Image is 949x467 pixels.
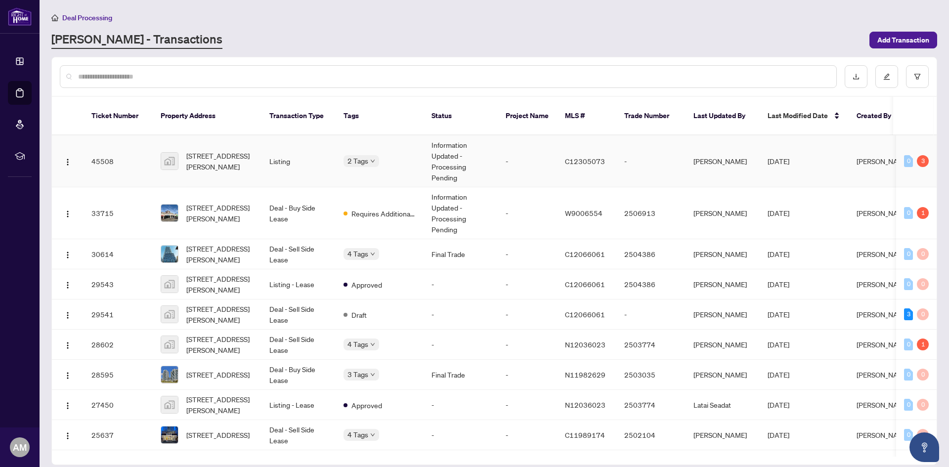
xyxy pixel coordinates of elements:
[616,239,686,269] td: 2504386
[768,400,789,409] span: [DATE]
[424,420,498,450] td: -
[565,310,605,319] span: C12066061
[565,430,605,439] span: C11989174
[917,278,929,290] div: 0
[261,187,336,239] td: Deal - Buy Side Lease
[60,246,76,262] button: Logo
[261,390,336,420] td: Listing - Lease
[565,280,605,289] span: C12066061
[904,248,913,260] div: 0
[904,207,913,219] div: 0
[498,97,557,135] th: Project Name
[883,73,890,80] span: edit
[347,248,368,259] span: 4 Tags
[909,432,939,462] button: Open asap
[64,158,72,166] img: Logo
[616,299,686,330] td: -
[917,399,929,411] div: 0
[857,430,910,439] span: [PERSON_NAME]
[686,239,760,269] td: [PERSON_NAME]
[261,97,336,135] th: Transaction Type
[60,306,76,322] button: Logo
[498,299,557,330] td: -
[857,280,910,289] span: [PERSON_NAME]
[84,135,153,187] td: 45508
[616,269,686,299] td: 2504386
[857,250,910,258] span: [PERSON_NAME]
[565,250,605,258] span: C12066061
[370,159,375,164] span: down
[161,396,178,413] img: thumbnail-img
[64,432,72,440] img: Logo
[845,65,867,88] button: download
[351,208,416,219] span: Requires Additional Docs
[498,420,557,450] td: -
[869,32,937,48] button: Add Transaction
[60,276,76,292] button: Logo
[877,32,929,48] span: Add Transaction
[768,430,789,439] span: [DATE]
[261,135,336,187] td: Listing
[64,372,72,380] img: Logo
[84,269,153,299] td: 29543
[424,390,498,420] td: -
[917,155,929,167] div: 3
[857,209,910,217] span: [PERSON_NAME]
[261,330,336,360] td: Deal - Sell Side Lease
[904,369,913,381] div: 0
[347,155,368,167] span: 2 Tags
[347,369,368,380] span: 3 Tags
[424,299,498,330] td: -
[906,65,929,88] button: filter
[161,366,178,383] img: thumbnail-img
[565,370,605,379] span: N11982629
[161,246,178,262] img: thumbnail-img
[768,157,789,166] span: [DATE]
[904,308,913,320] div: 3
[686,330,760,360] td: [PERSON_NAME]
[64,210,72,218] img: Logo
[857,370,910,379] span: [PERSON_NAME]
[768,110,828,121] span: Last Modified Date
[161,426,178,443] img: thumbnail-img
[857,157,910,166] span: [PERSON_NAME]
[768,209,789,217] span: [DATE]
[849,97,908,135] th: Created By
[161,306,178,323] img: thumbnail-img
[84,390,153,420] td: 27450
[857,400,910,409] span: [PERSON_NAME]
[565,209,603,217] span: W9006554
[64,402,72,410] img: Logo
[686,299,760,330] td: [PERSON_NAME]
[84,330,153,360] td: 28602
[857,310,910,319] span: [PERSON_NAME]
[261,239,336,269] td: Deal - Sell Side Lease
[261,360,336,390] td: Deal - Buy Side Lease
[686,135,760,187] td: [PERSON_NAME]
[424,269,498,299] td: -
[186,369,250,380] span: [STREET_ADDRESS]
[84,420,153,450] td: 25637
[686,360,760,390] td: [PERSON_NAME]
[424,97,498,135] th: Status
[424,330,498,360] td: -
[84,360,153,390] td: 28595
[768,310,789,319] span: [DATE]
[857,340,910,349] span: [PERSON_NAME]
[686,187,760,239] td: [PERSON_NAME]
[424,135,498,187] td: Information Updated - Processing Pending
[565,157,605,166] span: C12305073
[760,97,849,135] th: Last Modified Date
[768,340,789,349] span: [DATE]
[498,330,557,360] td: -
[60,397,76,413] button: Logo
[557,97,616,135] th: MLS #
[62,13,112,22] span: Deal Processing
[186,243,254,265] span: [STREET_ADDRESS][PERSON_NAME]
[768,250,789,258] span: [DATE]
[424,187,498,239] td: Information Updated - Processing Pending
[347,339,368,350] span: 4 Tags
[616,135,686,187] td: -
[60,337,76,352] button: Logo
[498,187,557,239] td: -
